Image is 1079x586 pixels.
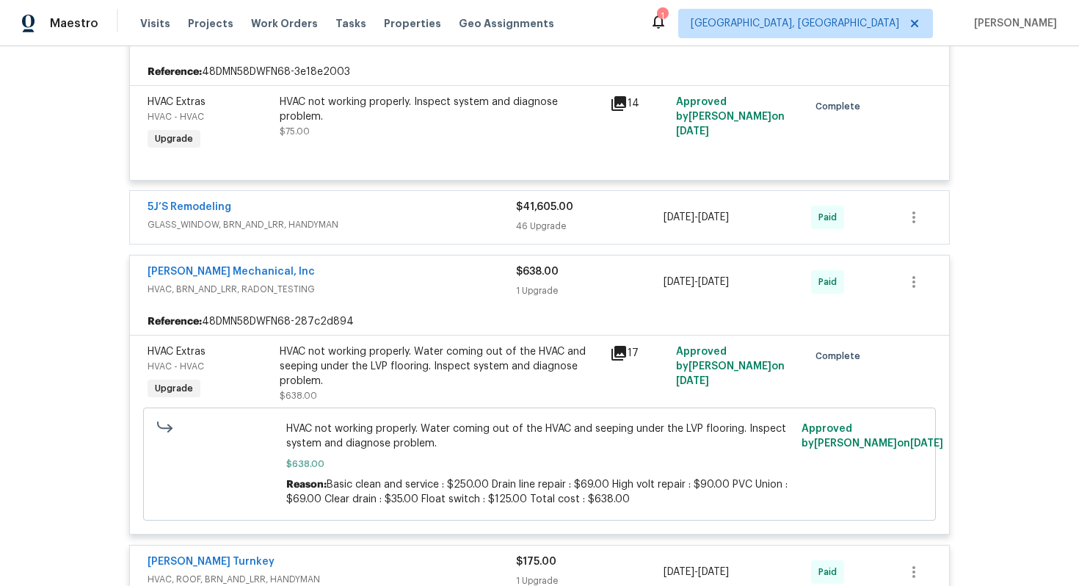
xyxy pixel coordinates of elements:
[148,557,275,567] a: [PERSON_NAME] Turnkey
[148,362,204,371] span: HVAC - HVAC
[286,457,793,471] span: $638.00
[286,480,788,504] span: Basic clean and service : $250.00 Drain line repair : $69.00 High volt repair : $90.00 PVC Union ...
[148,112,204,121] span: HVAC - HVAC
[516,283,664,298] div: 1 Upgrade
[148,347,206,357] span: HVAC Extras
[698,567,729,577] span: [DATE]
[664,277,694,287] span: [DATE]
[691,16,899,31] span: [GEOGRAPHIC_DATA], [GEOGRAPHIC_DATA]
[815,99,866,114] span: Complete
[148,97,206,107] span: HVAC Extras
[148,202,231,212] a: 5J’S Remodeling
[664,567,694,577] span: [DATE]
[676,97,785,137] span: Approved by [PERSON_NAME] on
[818,565,843,579] span: Paid
[968,16,1057,31] span: [PERSON_NAME]
[818,210,843,225] span: Paid
[664,275,729,289] span: -
[148,217,516,232] span: GLASS_WINDOW, BRN_AND_LRR, HANDYMAN
[698,212,729,223] span: [DATE]
[148,314,202,329] b: Reference:
[130,308,949,335] div: 48DMN58DWFN68-287c2d894
[910,438,943,449] span: [DATE]
[664,212,694,223] span: [DATE]
[148,65,202,79] b: Reference:
[818,275,843,289] span: Paid
[286,422,793,451] span: HVAC not working properly. Water coming out of the HVAC and seeping under the LVP flooring. Inspe...
[610,95,667,112] div: 14
[286,480,327,490] span: Reason:
[676,347,785,386] span: Approved by [PERSON_NAME] on
[459,16,554,31] span: Geo Assignments
[140,16,170,31] span: Visits
[676,376,709,386] span: [DATE]
[516,557,556,567] span: $175.00
[664,565,729,579] span: -
[335,18,366,29] span: Tasks
[664,210,729,225] span: -
[802,424,943,449] span: Approved by [PERSON_NAME] on
[280,95,601,124] div: HVAC not working properly. Inspect system and diagnose problem.
[50,16,98,31] span: Maestro
[188,16,233,31] span: Projects
[280,344,601,388] div: HVAC not working properly. Water coming out of the HVAC and seeping under the LVP flooring. Inspe...
[384,16,441,31] span: Properties
[148,282,516,297] span: HVAC, BRN_AND_LRR, RADON_TESTING
[280,391,317,400] span: $638.00
[280,127,310,136] span: $75.00
[516,219,664,234] div: 46 Upgrade
[815,349,866,363] span: Complete
[516,202,573,212] span: $41,605.00
[149,381,199,396] span: Upgrade
[657,9,667,23] div: 1
[676,126,709,137] span: [DATE]
[698,277,729,287] span: [DATE]
[148,267,315,277] a: [PERSON_NAME] Mechanical, Inc
[610,344,667,362] div: 17
[516,267,559,277] span: $638.00
[130,59,949,85] div: 48DMN58DWFN68-3e18e2003
[149,131,199,146] span: Upgrade
[251,16,318,31] span: Work Orders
